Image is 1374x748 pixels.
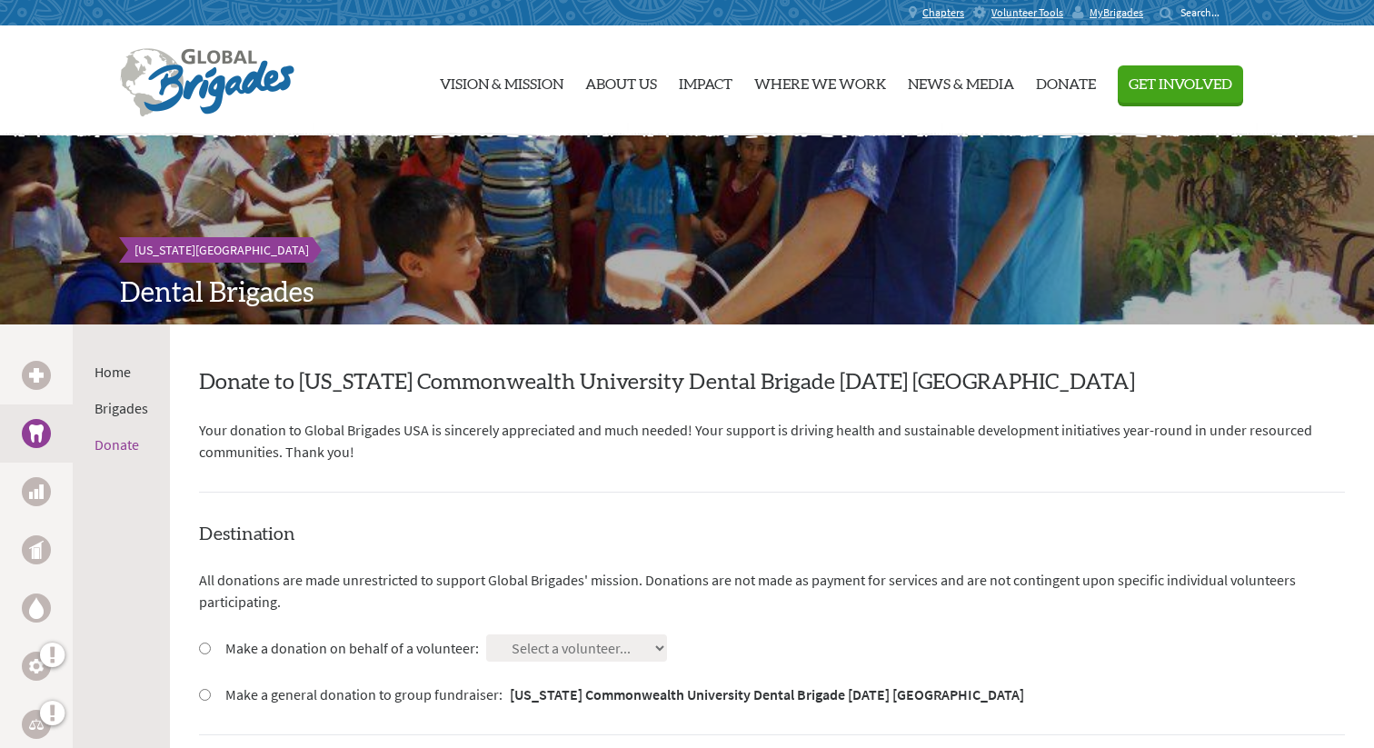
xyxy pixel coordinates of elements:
a: Brigades [95,399,148,417]
span: Get Involved [1129,77,1232,92]
img: Legal Empowerment [29,719,44,730]
h4: Destination [199,522,1345,547]
a: Public Health [22,535,51,564]
img: Engineering [29,659,44,673]
a: About Us [585,34,657,128]
img: Global Brigades Logo [120,48,294,117]
a: Dental [22,419,51,448]
a: News & Media [908,34,1014,128]
strong: [US_STATE] Commonwealth University Dental Brigade [DATE] [GEOGRAPHIC_DATA] [510,685,1024,703]
a: Engineering [22,652,51,681]
img: Dental [29,424,44,442]
input: Search... [1180,5,1232,19]
a: Business [22,477,51,506]
img: Water [29,597,44,618]
a: Donate [95,435,139,454]
img: Medical [29,368,44,383]
a: Vision & Mission [440,34,563,128]
span: MyBrigades [1090,5,1143,20]
a: Medical [22,361,51,390]
img: Public Health [29,541,44,559]
span: Chapters [922,5,964,20]
h2: Dental Brigades [120,277,1254,310]
a: Impact [679,34,732,128]
a: Where We Work [754,34,886,128]
h2: Donate to [US_STATE] Commonwealth University Dental Brigade [DATE] [GEOGRAPHIC_DATA] [199,368,1345,397]
li: Donate [95,434,148,455]
a: Legal Empowerment [22,710,51,739]
a: [US_STATE][GEOGRAPHIC_DATA] [120,237,324,263]
label: Make a general donation to group fundraiser: [225,683,1024,705]
img: Business [29,484,44,499]
li: Home [95,361,148,383]
a: Water [22,593,51,623]
a: Donate [1036,34,1096,128]
button: Get Involved [1118,65,1243,103]
p: Your donation to Global Brigades USA is sincerely appreciated and much needed! Your support is dr... [199,419,1345,463]
a: Home [95,363,131,381]
label: Make a donation on behalf of a volunteer: [225,637,479,659]
span: Volunteer Tools [991,5,1063,20]
p: All donations are made unrestricted to support Global Brigades' mission. Donations are not made a... [199,569,1345,613]
li: Brigades [95,397,148,419]
span: [US_STATE][GEOGRAPHIC_DATA] [134,242,309,258]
